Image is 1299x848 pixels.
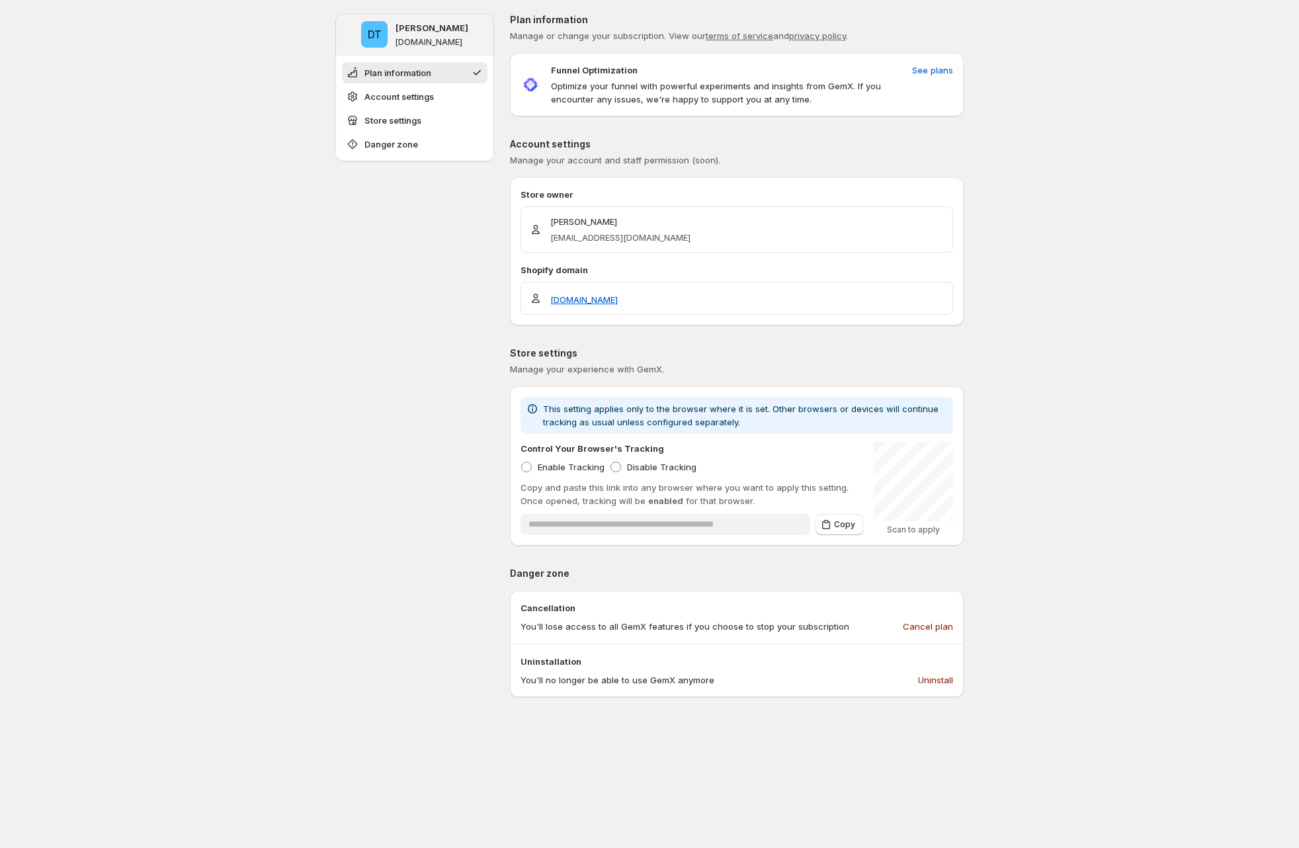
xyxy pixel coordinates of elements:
img: Funnel Optimization [521,75,540,95]
button: Cancel plan [895,616,961,637]
p: Shopify domain [521,263,953,276]
p: Danger zone [510,567,964,580]
p: Store settings [510,347,964,360]
a: privacy policy [789,30,846,41]
span: Uninstall [918,673,953,687]
p: Cancellation [521,601,953,615]
span: Danger zone [364,138,418,151]
p: Account settings [510,138,964,151]
span: Enable Tracking [538,462,605,472]
span: Store settings [364,114,421,127]
span: This setting applies only to the browser where it is set. Other browsers or devices will continue... [543,403,939,427]
p: [DOMAIN_NAME] [396,37,462,48]
p: You'll no longer be able to use GemX anymore [521,673,714,687]
p: [PERSON_NAME] [396,21,468,34]
span: See plans [912,64,953,77]
button: Store settings [342,110,487,131]
span: Duc Trinh [361,21,388,48]
p: Uninstallation [521,655,953,668]
a: terms of service [706,30,773,41]
p: [PERSON_NAME] [550,215,691,228]
span: Manage your experience with GemX. [510,364,664,374]
text: DT [368,28,382,41]
span: Cancel plan [903,620,953,633]
p: Funnel Optimization [551,64,638,77]
p: Optimize your funnel with powerful experiments and insights from GemX. If you encounter any issue... [551,79,907,106]
button: Account settings [342,86,487,107]
a: [DOMAIN_NAME] [550,293,618,306]
span: enabled [648,495,683,506]
button: Copy [816,514,863,535]
p: [EMAIL_ADDRESS][DOMAIN_NAME] [550,231,691,244]
button: See plans [904,60,961,81]
span: Account settings [364,90,434,103]
p: Control Your Browser's Tracking [521,442,664,455]
span: Disable Tracking [627,462,696,472]
p: Store owner [521,188,953,201]
span: Manage your account and staff permission (soon). [510,155,720,165]
button: Danger zone [342,134,487,155]
span: Plan information [364,66,431,79]
p: Plan information [510,13,964,26]
p: You'll lose access to all GemX features if you choose to stop your subscription [521,620,849,633]
p: Scan to apply [874,525,953,535]
span: Manage or change your subscription. View our and . [510,30,848,41]
p: Copy and paste this link into any browser where you want to apply this setting. Once opened, trac... [521,481,863,507]
span: Copy [834,519,855,530]
button: Uninstall [910,669,961,691]
button: Plan information [342,62,487,83]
